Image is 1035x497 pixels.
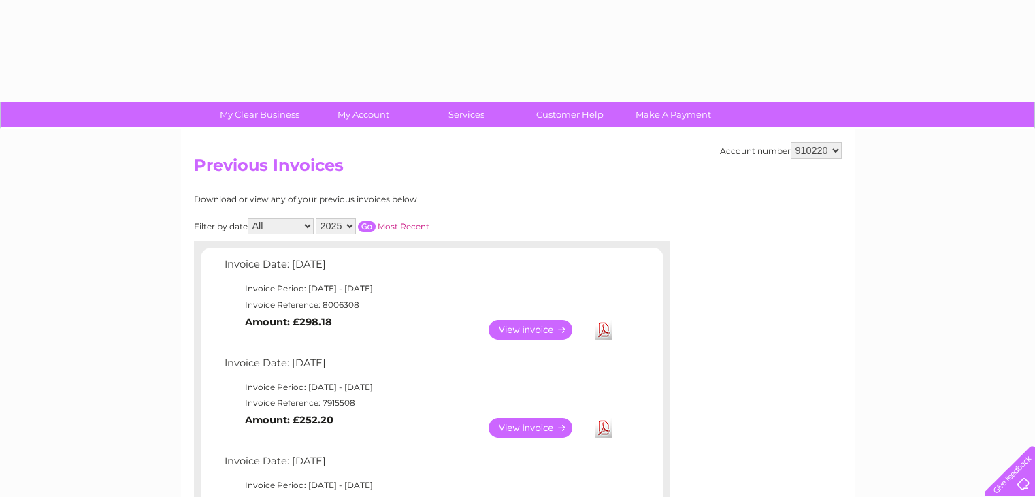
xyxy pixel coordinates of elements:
td: Invoice Reference: 7915508 [221,395,619,411]
div: Account number [720,142,842,159]
a: Download [595,418,612,438]
td: Invoice Date: [DATE] [221,452,619,477]
h2: Previous Invoices [194,156,842,182]
a: My Clear Business [203,102,316,127]
td: Invoice Date: [DATE] [221,255,619,280]
td: Invoice Period: [DATE] - [DATE] [221,280,619,297]
td: Invoice Period: [DATE] - [DATE] [221,477,619,494]
a: Services [410,102,523,127]
a: View [489,418,589,438]
div: Download or view any of your previous invoices below. [194,195,551,204]
div: Filter by date [194,218,551,234]
td: Invoice Reference: 8006308 [221,297,619,313]
a: Customer Help [514,102,626,127]
td: Invoice Period: [DATE] - [DATE] [221,379,619,396]
b: Amount: £252.20 [245,414,333,426]
a: Make A Payment [617,102,729,127]
td: Invoice Date: [DATE] [221,354,619,379]
a: Most Recent [378,221,429,231]
a: My Account [307,102,419,127]
b: Amount: £298.18 [245,316,332,328]
a: View [489,320,589,340]
a: Download [595,320,612,340]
